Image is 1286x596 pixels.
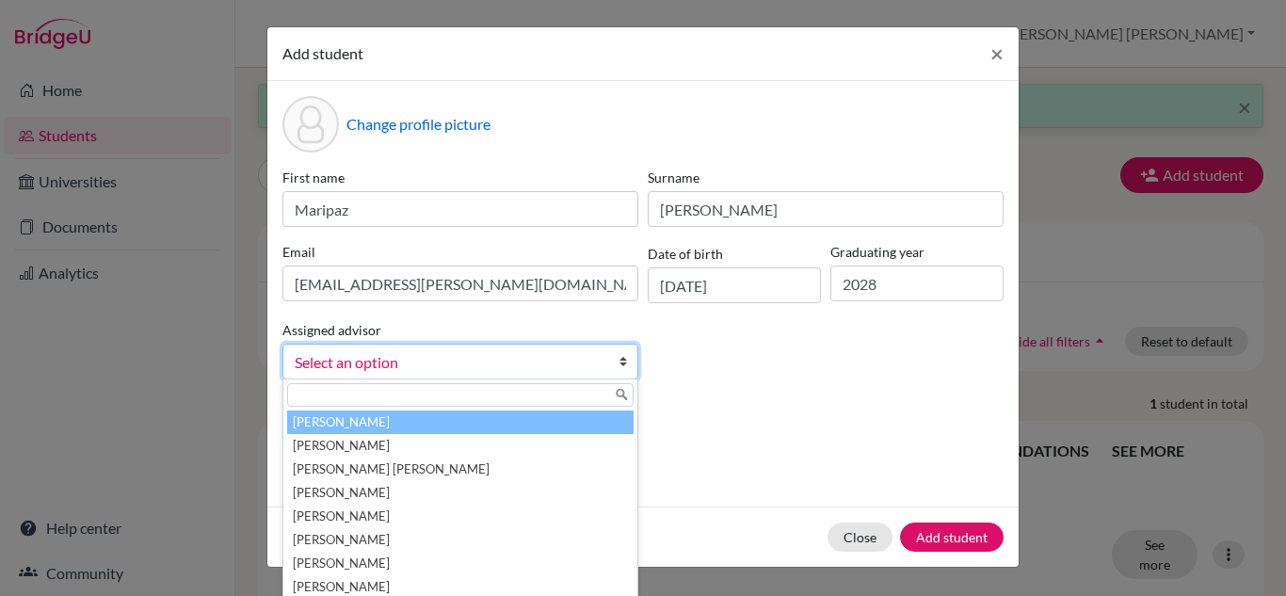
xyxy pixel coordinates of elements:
[287,481,634,505] li: [PERSON_NAME]
[287,434,634,458] li: [PERSON_NAME]
[900,523,1004,552] button: Add student
[282,410,1004,432] p: Parents
[830,242,1004,262] label: Graduating year
[287,458,634,481] li: [PERSON_NAME] [PERSON_NAME]
[648,267,821,303] input: dd/mm/yyyy
[287,505,634,528] li: [PERSON_NAME]
[282,168,638,187] label: First name
[648,244,723,264] label: Date of birth
[648,168,1004,187] label: Surname
[828,523,892,552] button: Close
[282,44,363,62] span: Add student
[990,40,1004,67] span: ×
[282,242,638,262] label: Email
[282,96,339,153] div: Profile picture
[287,528,634,552] li: [PERSON_NAME]
[287,552,634,575] li: [PERSON_NAME]
[975,27,1019,80] button: Close
[295,350,602,375] span: Select an option
[282,320,381,340] label: Assigned advisor
[287,411,634,434] li: [PERSON_NAME]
